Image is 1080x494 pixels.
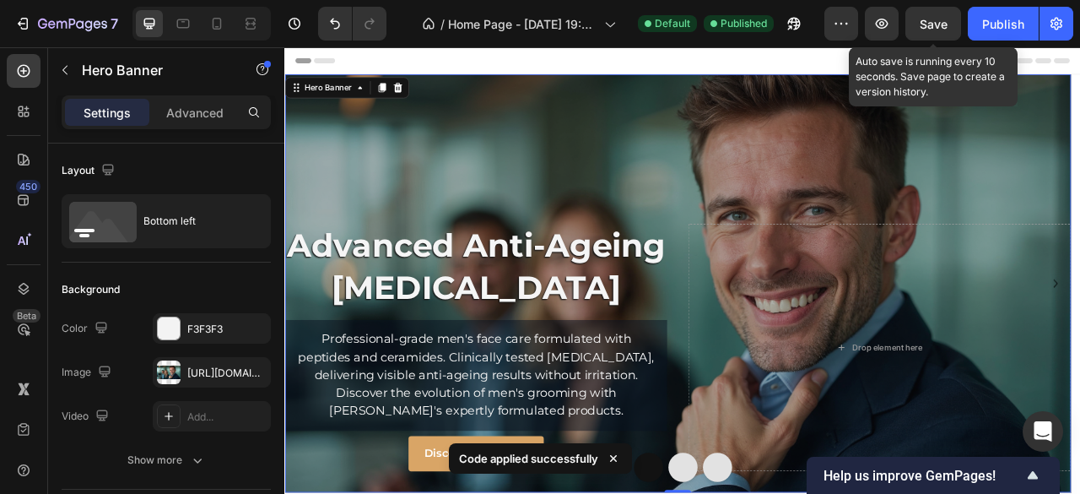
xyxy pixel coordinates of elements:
[284,47,1080,494] iframe: Design area
[84,104,131,122] p: Settings
[62,405,112,428] div: Video
[962,282,999,319] button: Carousel Next Arrow
[982,15,1024,33] div: Publish
[440,15,445,33] span: /
[62,160,118,182] div: Layout
[721,376,811,389] div: Drop element here
[62,445,271,475] button: Show more
[13,309,40,323] div: Beta
[7,7,126,41] button: 7
[655,16,690,31] span: Default
[16,180,40,193] div: 450
[905,7,961,41] button: Save
[111,14,118,34] p: 7
[721,16,767,31] span: Published
[823,468,1023,484] span: Help us improve GemPages!
[21,44,89,59] div: Hero Banner
[187,366,267,381] div: [URL][DOMAIN_NAME]
[62,282,120,297] div: Background
[318,7,386,41] div: Undo/Redo
[143,202,246,241] div: Bottom left
[62,318,111,340] div: Color
[62,361,115,384] div: Image
[448,15,597,33] span: Home Page - [DATE] 19:54:55
[166,104,224,122] p: Advanced
[920,17,948,31] span: Save
[823,465,1043,486] button: Show survey - Help us improve GemPages!
[82,60,225,80] p: Hero Banner
[187,322,267,337] div: F3F3F3
[13,361,472,475] p: Professional-grade men's face care formulated with peptides and ceramides. Clinically tested [MED...
[1023,411,1063,452] div: Open Intercom Messenger
[968,7,1039,41] button: Publish
[187,410,267,425] div: Add...
[127,452,206,469] div: Show more
[459,450,598,467] p: Code applied successfully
